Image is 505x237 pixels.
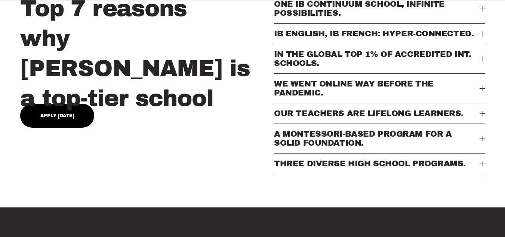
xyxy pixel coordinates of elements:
[274,44,485,73] button: IN THE GLOBAL TOP 1% OF ACCREDITED INT. SCHOOLS.
[274,50,480,68] span: IN THE GLOBAL TOP 1% OF ACCREDITED INT. SCHOOLS.
[274,124,485,153] button: A MONTESSORI-BASED PROGRAM FOR A SOLID FOUNDATION.
[20,104,94,128] a: Apply [DATE]
[274,79,480,97] span: WE WENT ONLINE WAY BEFORE THE PANDEMIC.
[274,109,480,118] span: OUR TEACHERS ARE LIFELONG LEARNERS.
[274,130,480,148] span: A MONTESSORI-BASED PROGRAM FOR A SOLID FOUNDATION.
[274,103,485,124] button: OUR TEACHERS ARE LIFELONG LEARNERS.
[274,74,485,103] button: WE WENT ONLINE WAY BEFORE THE PANDEMIC.
[274,159,480,168] span: THREE DIVERSE HIGH SCHOOL PROGRAMS.
[274,29,480,38] span: IB ENGLISH, IB FRENCH: HYPER-CONNECTED.
[274,154,485,174] button: THREE DIVERSE HIGH SCHOOL PROGRAMS.
[274,24,485,44] button: IB ENGLISH, IB FRENCH: HYPER-CONNECTED.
